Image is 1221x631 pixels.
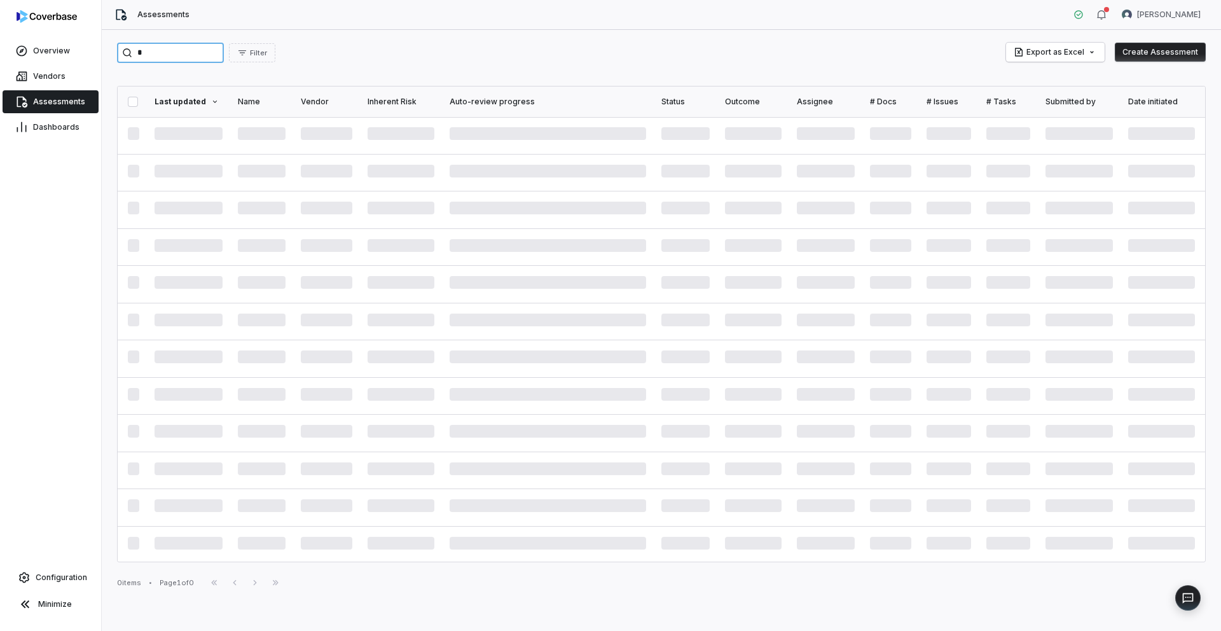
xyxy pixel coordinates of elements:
div: Last updated [155,97,223,107]
div: Assignee [797,97,854,107]
a: Dashboards [3,116,99,139]
div: Date initiated [1128,97,1195,107]
button: Samuel Folarin avatar[PERSON_NAME] [1114,5,1208,24]
div: Name [238,97,285,107]
span: Assessments [137,10,190,20]
span: Configuration [36,572,87,583]
div: Page 1 of 0 [160,578,194,588]
div: Auto-review progress [450,97,647,107]
div: Outcome [725,97,782,107]
img: logo-D7KZi-bG.svg [17,10,77,23]
div: Submitted by [1045,97,1113,107]
span: Minimize [38,599,72,609]
span: Assessments [33,97,85,107]
span: Vendors [33,71,66,81]
img: Samuel Folarin avatar [1122,10,1132,20]
button: Minimize [5,592,96,617]
a: Configuration [5,566,96,589]
div: Inherent Risk [368,97,434,107]
a: Vendors [3,65,99,88]
div: Status [661,97,710,107]
a: Overview [3,39,99,62]
span: [PERSON_NAME] [1137,10,1201,20]
button: Create Assessment [1115,43,1206,62]
span: Dashboards [33,122,79,132]
button: Filter [229,43,275,62]
span: Overview [33,46,70,56]
div: # Docs [870,97,911,107]
div: • [149,578,152,587]
a: Assessments [3,90,99,113]
div: 0 items [117,578,141,588]
span: Filter [250,48,267,58]
button: Export as Excel [1006,43,1105,62]
div: Vendor [301,97,352,107]
div: # Tasks [986,97,1030,107]
div: # Issues [927,97,972,107]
